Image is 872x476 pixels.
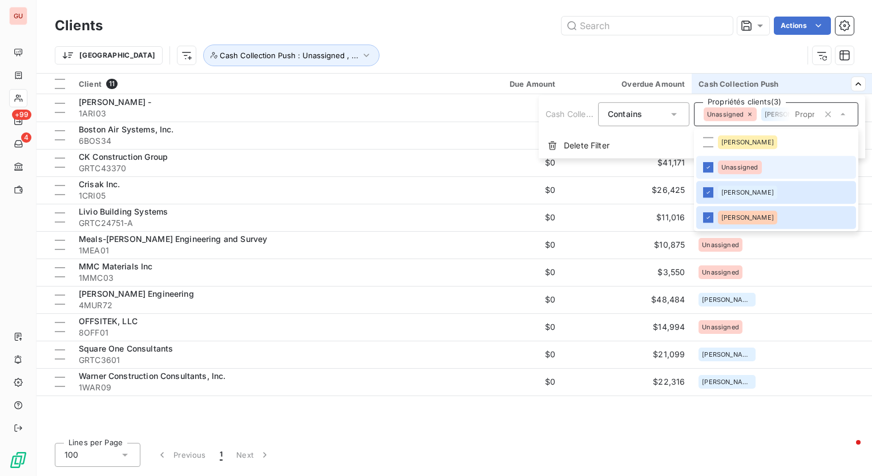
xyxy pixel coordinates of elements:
span: Unassigned [707,111,744,118]
span: [PERSON_NAME] [721,214,774,221]
span: Cash Collection Push [546,109,625,119]
input: Propriétés clients [790,109,819,119]
span: [PERSON_NAME] [721,139,774,146]
span: [PERSON_NAME] [721,189,774,196]
span: Contains [608,109,642,119]
span: Delete Filter [564,140,609,151]
iframe: Intercom live chat [833,437,861,465]
span: [PERSON_NAME] [765,111,817,118]
span: Unassigned [721,164,758,171]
